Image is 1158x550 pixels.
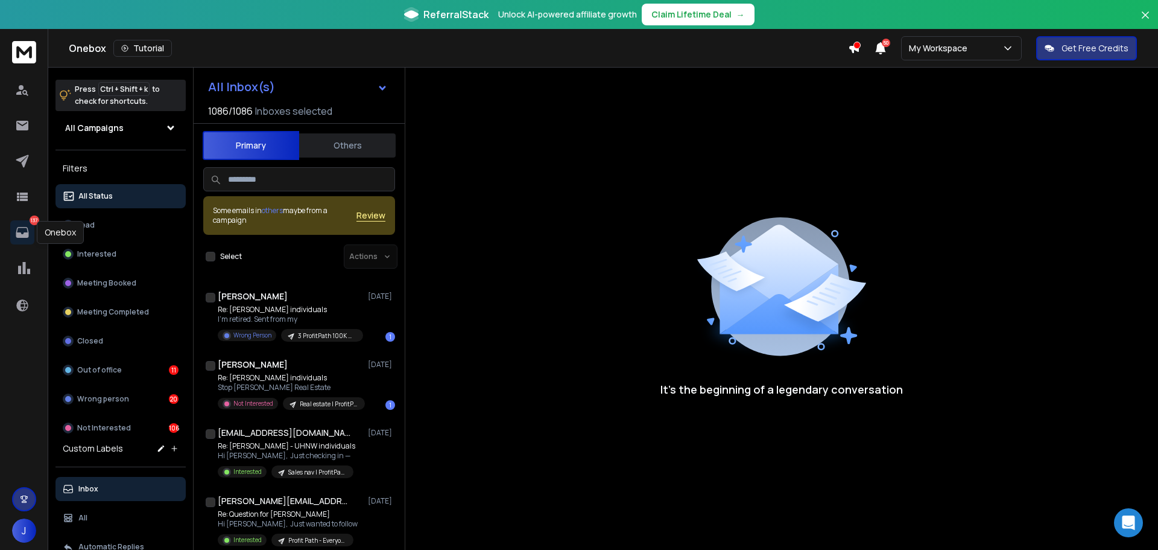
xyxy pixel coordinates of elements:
p: Unlock AI-powered affiliate growth [498,8,637,21]
p: [DATE] [368,428,395,438]
button: Interested [55,242,186,266]
p: [DATE] [368,360,395,369]
p: Sales nav | ProfitPath 100K HNW Individuals offer [288,468,346,477]
span: → [736,8,745,21]
button: J [12,519,36,543]
div: 11 [169,365,179,375]
button: Not Interested106 [55,416,186,440]
h1: [PERSON_NAME] [218,359,288,371]
button: All Status [55,184,186,208]
h1: [PERSON_NAME] [218,290,288,302]
p: [DATE] [368,496,395,506]
button: Closed [55,329,186,353]
p: All Status [78,191,113,201]
button: All [55,506,186,530]
p: Profit Path - Everyone - ICP Campaign [288,536,346,545]
p: 3 ProfitPath 100K HNW Individuals offer [298,331,356,341]
div: Onebox [37,221,84,244]
p: Re: [PERSON_NAME] - UHNW individuals [218,441,355,451]
p: Interested [233,467,262,476]
button: Tutorial [113,40,172,57]
button: Primary [203,131,299,160]
p: Out of office [77,365,122,375]
div: Open Intercom Messenger [1114,508,1143,537]
h3: Filters [55,160,186,177]
p: Meeting Booked [77,278,136,288]
button: Get Free Credits [1036,36,1137,60]
button: Lead [55,213,186,237]
span: 50 [882,39,890,47]
span: 1086 / 1086 [208,104,253,118]
p: My Workspace [909,42,972,54]
button: Close banner [1137,7,1153,36]
p: It’s the beginning of a legendary conversation [660,381,903,398]
label: Select [220,252,242,261]
p: Lead [77,220,95,230]
div: Some emails in maybe from a campaign [213,206,356,225]
button: Others [299,132,396,159]
div: 1 [385,400,395,410]
p: Wrong person [77,394,129,404]
p: Get Free Credits [1061,42,1128,54]
h1: [EMAIL_ADDRESS][DOMAIN_NAME] [218,427,350,439]
p: Wrong Person [233,331,271,340]
p: Closed [77,336,103,346]
button: Out of office11 [55,358,186,382]
div: 20 [169,394,179,404]
p: All [78,513,87,523]
div: 106 [169,423,179,433]
span: ReferralStack [423,7,489,22]
button: Meeting Booked [55,271,186,295]
button: Claim Lifetime Deal→ [642,4,755,25]
p: Stop [PERSON_NAME] Real Estate [218,383,362,392]
p: Not Interested [233,399,273,408]
p: Interested [77,249,116,259]
span: others [262,205,283,216]
h1: All Inbox(s) [208,81,275,93]
p: 137 [30,216,39,225]
h3: Custom Labels [63,443,123,455]
a: 137 [10,220,34,245]
p: Hi [PERSON_NAME], Just checking in — [218,451,355,461]
h1: All Campaigns [65,122,124,134]
p: Interested [233,536,262,545]
p: I’m retired. Sent from my [218,315,362,324]
button: Meeting Completed [55,300,186,324]
p: Re: [PERSON_NAME] individuals [218,373,362,383]
button: All Inbox(s) [198,75,397,99]
p: Not Interested [77,423,131,433]
button: All Campaigns [55,116,186,140]
p: Real estate | ProfitPath 100K HNW Individuals offer [300,400,358,409]
p: Re: [PERSON_NAME] individuals [218,305,362,315]
button: Review [356,209,385,222]
button: Wrong person20 [55,387,186,411]
p: Re: Question for [PERSON_NAME] [218,510,358,519]
p: [DATE] [368,292,395,301]
p: Inbox [78,484,98,494]
button: Inbox [55,477,186,501]
h1: [PERSON_NAME][EMAIL_ADDRESS][DOMAIN_NAME] [218,495,350,507]
div: 1 [385,332,395,342]
h3: Inboxes selected [255,104,332,118]
p: Hi [PERSON_NAME], Just wanted to follow [218,519,358,529]
div: Onebox [69,40,848,57]
p: Meeting Completed [77,307,149,317]
span: Ctrl + Shift + k [98,82,150,96]
p: Press to check for shortcuts. [75,83,160,107]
